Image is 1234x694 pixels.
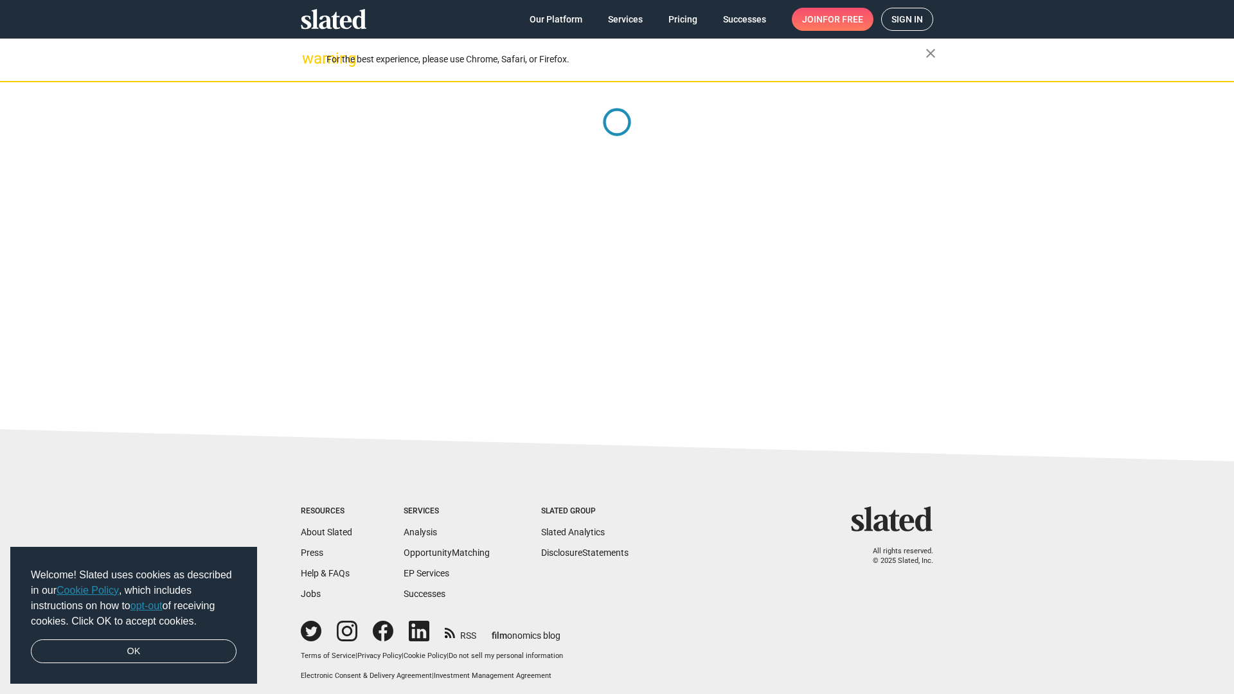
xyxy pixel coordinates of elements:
[404,547,490,558] a: OpportunityMatching
[302,51,317,66] mat-icon: warning
[404,589,445,599] a: Successes
[432,672,434,680] span: |
[357,652,402,660] a: Privacy Policy
[301,589,321,599] a: Jobs
[492,630,507,641] span: film
[10,547,257,684] div: cookieconsent
[492,619,560,642] a: filmonomics blog
[823,8,863,31] span: for free
[434,672,551,680] a: Investment Management Agreement
[301,568,350,578] a: Help & FAQs
[541,547,629,558] a: DisclosureStatements
[792,8,873,31] a: Joinfor free
[530,8,582,31] span: Our Platform
[31,567,237,629] span: Welcome! Slated uses cookies as described in our , which includes instructions on how to of recei...
[404,527,437,537] a: Analysis
[301,547,323,558] a: Press
[57,585,119,596] a: Cookie Policy
[802,8,863,31] span: Join
[301,506,352,517] div: Resources
[130,600,163,611] a: opt-out
[404,652,447,660] a: Cookie Policy
[445,622,476,642] a: RSS
[923,46,938,61] mat-icon: close
[447,652,449,660] span: |
[859,547,933,565] p: All rights reserved. © 2025 Slated, Inc.
[404,568,449,578] a: EP Services
[31,639,237,664] a: dismiss cookie message
[723,8,766,31] span: Successes
[713,8,776,31] a: Successes
[402,652,404,660] span: |
[598,8,653,31] a: Services
[301,527,352,537] a: About Slated
[519,8,593,31] a: Our Platform
[301,672,432,680] a: Electronic Consent & Delivery Agreement
[541,506,629,517] div: Slated Group
[449,652,563,661] button: Do not sell my personal information
[301,652,355,660] a: Terms of Service
[541,527,605,537] a: Slated Analytics
[608,8,643,31] span: Services
[326,51,925,68] div: For the best experience, please use Chrome, Safari, or Firefox.
[881,8,933,31] a: Sign in
[668,8,697,31] span: Pricing
[891,8,923,30] span: Sign in
[658,8,708,31] a: Pricing
[404,506,490,517] div: Services
[355,652,357,660] span: |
